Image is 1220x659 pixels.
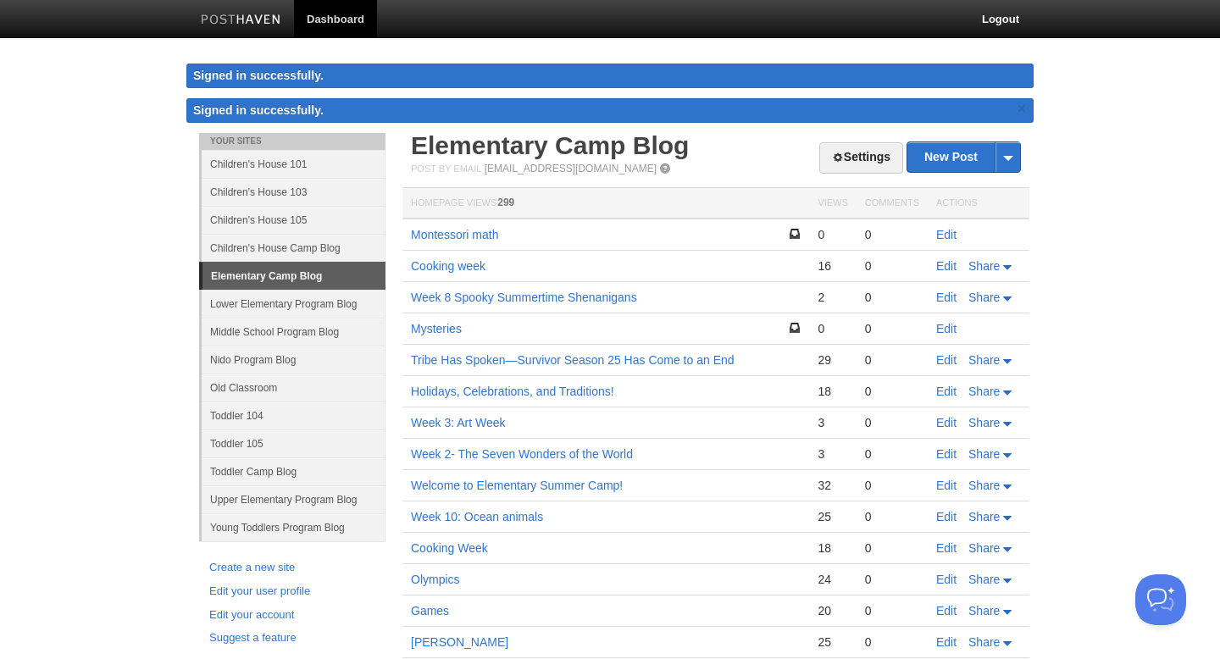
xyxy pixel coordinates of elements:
[411,479,623,492] a: Welcome to Elementary Summer Camp!
[202,513,385,541] a: Young Toddlers Program Blog
[202,290,385,318] a: Lower Elementary Program Blog
[865,572,919,587] div: 0
[968,259,1000,273] span: Share
[411,573,460,586] a: Olympics
[936,635,957,649] a: Edit
[411,604,449,617] a: Games
[865,258,919,274] div: 0
[199,133,385,150] li: Your Sites
[202,401,385,429] a: Toddler 104
[968,385,1000,398] span: Share
[193,103,324,117] span: Signed in successfully.
[857,188,928,219] th: Comments
[201,14,281,27] img: Posthaven-bar
[818,572,847,587] div: 24
[968,416,1000,429] span: Share
[968,291,1000,304] span: Share
[865,415,919,430] div: 0
[818,258,847,274] div: 16
[865,603,919,618] div: 0
[411,259,485,273] a: Cooking week
[411,416,506,429] a: Week 3: Art Week
[202,263,385,290] a: Elementary Camp Blog
[968,604,1000,617] span: Share
[936,291,957,304] a: Edit
[202,234,385,262] a: Children's House Camp Blog
[865,446,919,462] div: 0
[968,353,1000,367] span: Share
[411,447,633,461] a: Week 2- The Seven Wonders of the World
[936,541,957,555] a: Edit
[968,635,1000,649] span: Share
[865,478,919,493] div: 0
[411,541,488,555] a: Cooking Week
[497,197,514,208] span: 299
[968,479,1000,492] span: Share
[411,131,689,159] a: Elementary Camp Blog
[936,353,957,367] a: Edit
[865,352,919,368] div: 0
[818,478,847,493] div: 32
[411,228,498,241] a: Montessori math
[907,142,1020,172] a: New Post
[818,415,847,430] div: 3
[865,634,919,650] div: 0
[202,374,385,401] a: Old Classroom
[968,541,1000,555] span: Share
[411,385,614,398] a: Holidays, Celebrations, and Traditions!
[865,540,919,556] div: 0
[936,259,957,273] a: Edit
[209,606,375,624] a: Edit your account
[411,163,481,174] span: Post by Email
[818,446,847,462] div: 3
[411,353,735,367] a: Tribe Has Spoken—Survivor Season 25 Has Come to an End
[936,604,957,617] a: Edit
[936,416,957,429] a: Edit
[411,635,508,649] a: [PERSON_NAME]
[411,510,543,523] a: Week 10: Ocean animals
[202,178,385,206] a: Children's House 103
[936,228,957,241] a: Edit
[818,603,847,618] div: 20
[818,321,847,336] div: 0
[968,510,1000,523] span: Share
[411,322,462,335] a: Mysteries
[202,346,385,374] a: Nido Program Blog
[202,429,385,457] a: Toddler 105
[202,206,385,234] a: Children's House 105
[402,188,809,219] th: Homepage Views
[936,322,957,335] a: Edit
[936,573,957,586] a: Edit
[968,447,1000,461] span: Share
[818,540,847,556] div: 18
[818,352,847,368] div: 29
[411,291,637,304] a: Week 8 Spooky Summertime Shenanigans
[818,290,847,305] div: 2
[809,188,856,219] th: Views
[865,509,919,524] div: 0
[865,321,919,336] div: 0
[968,573,1000,586] span: Share
[819,142,903,174] a: Settings
[202,150,385,178] a: Children's House 101
[936,447,957,461] a: Edit
[865,384,919,399] div: 0
[209,583,375,601] a: Edit your user profile
[209,629,375,647] a: Suggest a feature
[936,385,957,398] a: Edit
[202,485,385,513] a: Upper Elementary Program Blog
[928,188,1029,219] th: Actions
[865,290,919,305] div: 0
[485,163,657,174] a: [EMAIL_ADDRESS][DOMAIN_NAME]
[186,64,1034,88] div: Signed in successfully.
[202,457,385,485] a: Toddler Camp Blog
[936,510,957,523] a: Edit
[202,318,385,346] a: Middle School Program Blog
[209,559,375,577] a: Create a new site
[818,384,847,399] div: 18
[865,227,919,242] div: 0
[1014,98,1029,119] a: ×
[818,509,847,524] div: 25
[1135,574,1186,625] iframe: Help Scout Beacon - Open
[818,634,847,650] div: 25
